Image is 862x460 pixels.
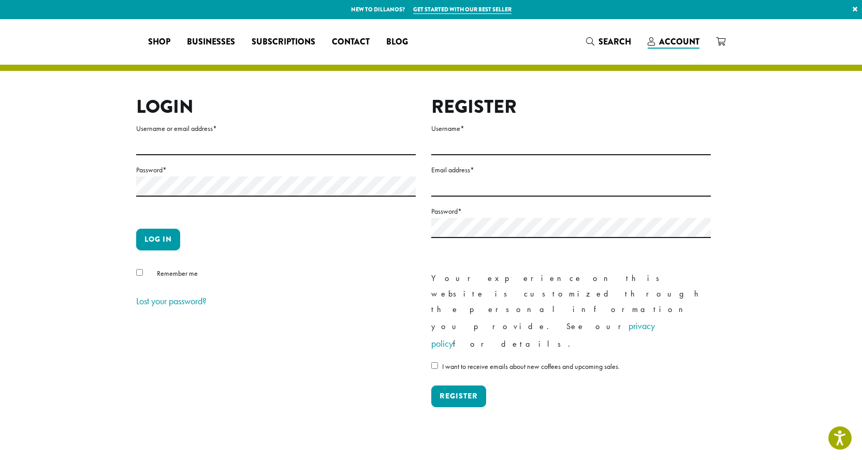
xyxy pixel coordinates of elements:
label: Username or email address [136,122,416,135]
a: Get started with our best seller [413,5,512,14]
span: Businesses [187,36,235,49]
span: Account [659,36,699,48]
button: Log in [136,229,180,250]
span: Shop [148,36,170,49]
input: I want to receive emails about new coffees and upcoming sales. [431,362,438,369]
button: Register [431,385,486,407]
a: Shop [140,34,179,50]
span: I want to receive emails about new coffees and upcoming sales. [442,362,620,371]
span: Subscriptions [252,36,315,49]
span: Blog [386,36,408,49]
label: Password [136,164,416,176]
span: Contact [332,36,370,49]
h2: Register [431,96,711,118]
span: Remember me [157,269,198,278]
a: privacy policy [431,320,655,349]
label: Password [431,205,711,218]
span: Search [598,36,631,48]
label: Username [431,122,711,135]
a: Search [578,33,639,50]
a: Lost your password? [136,295,207,307]
p: Your experience on this website is customized through the personal information you provide. See o... [431,271,711,352]
label: Email address [431,164,711,176]
h2: Login [136,96,416,118]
